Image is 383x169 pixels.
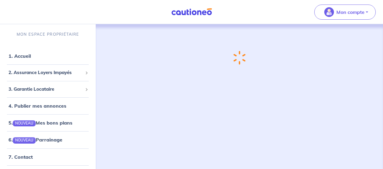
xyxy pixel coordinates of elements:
div: 4. Publier mes annonces [2,100,93,112]
div: 3. Garantie Locataire [2,83,93,95]
div: 1. Accueil [2,50,93,62]
button: illu_account_valid_menu.svgMon compte [314,5,376,20]
div: 6.NOUVEAUParrainage [2,134,93,146]
div: 2. Assurance Loyers Impayés [2,67,93,79]
p: Mon compte [336,8,365,16]
img: loading-spinner [233,50,246,65]
div: 5.NOUVEAUMes bons plans [2,117,93,129]
img: Cautioneo [169,8,214,16]
a: 5.NOUVEAUMes bons plans [8,120,72,126]
span: 3. Garantie Locataire [8,86,83,93]
a: 4. Publier mes annonces [8,103,66,109]
img: illu_account_valid_menu.svg [324,7,334,17]
div: 7. Contact [2,151,93,163]
a: 1. Accueil [8,53,31,59]
span: 2. Assurance Loyers Impayés [8,69,83,76]
a: 7. Contact [8,154,33,160]
a: 6.NOUVEAUParrainage [8,137,62,143]
p: MON ESPACE PROPRIÉTAIRE [17,31,79,37]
